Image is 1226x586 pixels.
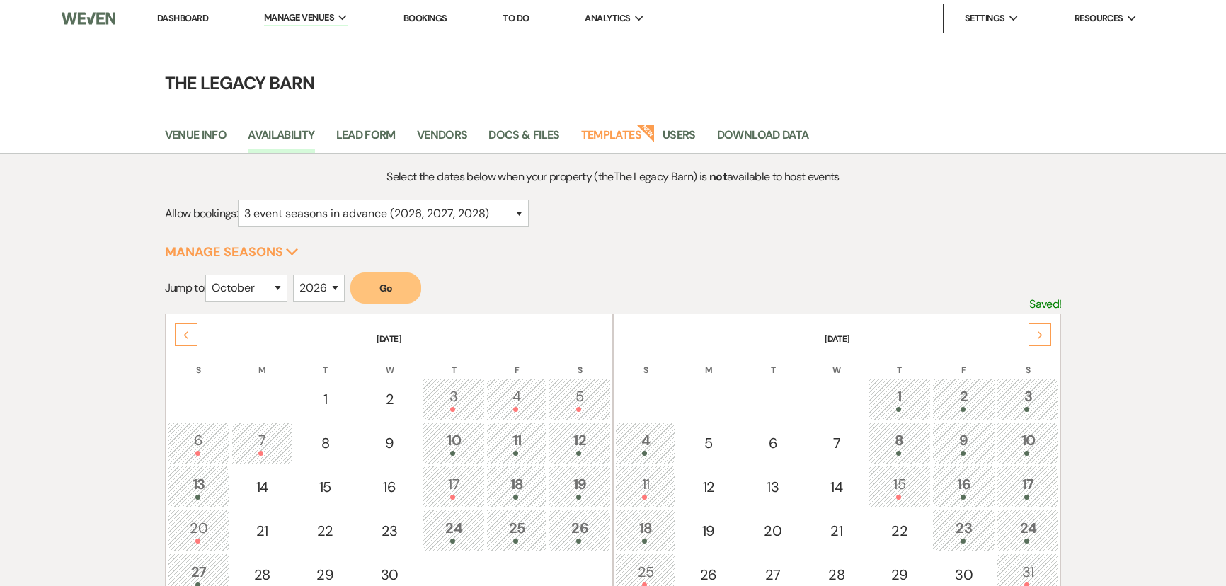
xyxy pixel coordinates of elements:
[365,564,413,585] div: 30
[165,126,227,153] a: Venue Info
[749,520,797,541] div: 20
[585,11,630,25] span: Analytics
[749,564,797,585] div: 27
[239,476,285,498] div: 14
[814,564,859,585] div: 28
[430,430,477,456] div: 10
[1004,517,1051,544] div: 24
[940,517,988,544] div: 23
[239,430,285,456] div: 7
[365,520,413,541] div: 23
[423,347,485,377] th: T
[556,386,603,412] div: 5
[741,347,805,377] th: T
[876,564,923,585] div: 29
[165,206,238,221] span: Allow bookings:
[717,126,809,153] a: Download Data
[264,11,334,25] span: Manage Venues
[239,564,285,585] div: 28
[556,517,603,544] div: 26
[965,11,1005,25] span: Settings
[302,389,348,410] div: 1
[277,168,949,186] p: Select the dates below when your property (the The Legacy Barn ) is available to host events
[1029,295,1061,314] p: Saved!
[175,473,223,500] div: 13
[940,564,988,585] div: 30
[103,71,1123,96] h4: The Legacy Barn
[403,12,447,24] a: Bookings
[302,564,348,585] div: 29
[623,517,668,544] div: 18
[494,517,539,544] div: 25
[997,347,1059,377] th: S
[350,272,421,304] button: Go
[709,169,727,184] strong: not
[556,430,603,456] div: 12
[581,126,641,153] a: Templates
[814,432,859,454] div: 7
[488,126,559,153] a: Docs & Files
[302,476,348,498] div: 15
[175,517,223,544] div: 20
[302,432,348,454] div: 8
[549,347,611,377] th: S
[157,12,208,24] a: Dashboard
[623,473,668,500] div: 11
[357,347,421,377] th: W
[615,347,676,377] th: S
[663,126,696,153] a: Users
[494,386,539,412] div: 4
[685,520,732,541] div: 19
[1004,473,1051,500] div: 17
[876,520,923,541] div: 22
[167,316,611,345] th: [DATE]
[685,476,732,498] div: 12
[623,430,668,456] div: 4
[430,386,477,412] div: 3
[302,520,348,541] div: 22
[869,347,931,377] th: T
[365,476,413,498] div: 16
[1004,386,1051,412] div: 3
[503,12,529,24] a: To Do
[876,386,923,412] div: 1
[165,246,299,258] button: Manage Seasons
[814,476,859,498] div: 14
[932,347,996,377] th: F
[876,473,923,500] div: 15
[486,347,547,377] th: F
[417,126,468,153] a: Vendors
[806,347,867,377] th: W
[165,280,206,295] span: Jump to:
[749,432,797,454] div: 6
[636,122,655,142] strong: New
[62,4,115,33] img: Weven Logo
[876,430,923,456] div: 8
[231,347,292,377] th: M
[365,389,413,410] div: 2
[294,347,356,377] th: T
[430,517,477,544] div: 24
[615,316,1059,345] th: [DATE]
[175,430,223,456] div: 6
[336,126,396,153] a: Lead Form
[940,430,988,456] div: 9
[430,473,477,500] div: 17
[685,564,732,585] div: 26
[1004,430,1051,456] div: 10
[1075,11,1123,25] span: Resources
[677,347,740,377] th: M
[685,432,732,454] div: 5
[494,430,539,456] div: 11
[749,476,797,498] div: 13
[494,473,539,500] div: 18
[940,473,988,500] div: 16
[814,520,859,541] div: 21
[556,473,603,500] div: 19
[940,386,988,412] div: 2
[167,347,231,377] th: S
[365,432,413,454] div: 9
[248,126,314,153] a: Availability
[239,520,285,541] div: 21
